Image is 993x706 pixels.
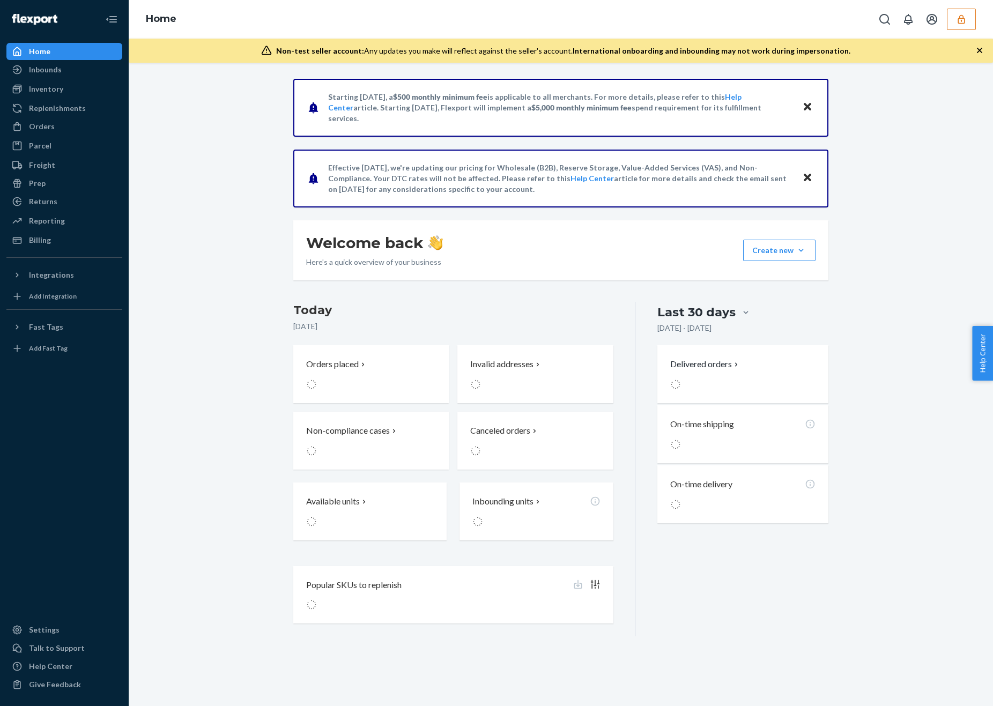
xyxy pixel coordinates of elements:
button: Canceled orders [457,412,613,470]
div: Settings [29,625,60,635]
div: Any updates you make will reflect against the seller's account. [276,46,850,56]
div: Parcel [29,140,51,151]
div: Fast Tags [29,322,63,332]
p: Non-compliance cases [306,425,390,437]
button: Fast Tags [6,318,122,336]
div: Orders [29,121,55,132]
a: Add Integration [6,288,122,305]
a: Returns [6,193,122,210]
div: Add Integration [29,292,77,301]
button: Integrations [6,266,122,284]
h1: Welcome back [306,233,443,252]
button: Help Center [972,326,993,381]
a: Help Center [6,658,122,675]
p: Invalid addresses [470,358,533,370]
a: Home [6,43,122,60]
button: Available units [293,482,447,540]
div: Billing [29,235,51,246]
span: $500 monthly minimum fee [393,92,487,101]
button: Close [801,100,814,115]
div: Home [29,46,50,57]
p: [DATE] - [DATE] [657,323,712,333]
div: Integrations [29,270,74,280]
button: Invalid addresses [457,345,613,403]
p: Here’s a quick overview of your business [306,257,443,267]
p: Available units [306,495,360,508]
div: Prep [29,178,46,189]
div: Freight [29,160,55,170]
a: Parcel [6,137,122,154]
div: Help Center [29,661,72,672]
span: International onboarding and inbounding may not work during impersonation. [573,46,850,55]
button: Close [801,170,814,186]
div: Inventory [29,84,63,94]
a: Freight [6,157,122,174]
button: Open Search Box [874,9,895,30]
p: Popular SKUs to replenish [306,579,402,591]
button: Create new [743,240,816,261]
p: [DATE] [293,321,613,332]
a: Orders [6,118,122,135]
a: Settings [6,621,122,638]
p: Starting [DATE], a is applicable to all merchants. For more details, please refer to this article... [328,92,792,124]
button: Inbounding units [460,482,613,540]
a: Reporting [6,212,122,229]
a: Add Fast Tag [6,340,122,357]
button: Close Navigation [101,9,122,30]
a: Billing [6,232,122,249]
button: Delivered orders [670,358,740,370]
a: Help Center [570,174,614,183]
button: Orders placed [293,345,449,403]
div: Returns [29,196,57,207]
p: Canceled orders [470,425,530,437]
span: $5,000 monthly minimum fee [531,103,632,112]
img: hand-wave emoji [428,235,443,250]
p: Effective [DATE], we're updating our pricing for Wholesale (B2B), Reserve Storage, Value-Added Se... [328,162,792,195]
a: Replenishments [6,100,122,117]
div: Inbounds [29,64,62,75]
p: On-time shipping [670,418,734,430]
div: Last 30 days [657,304,736,321]
a: Inventory [6,80,122,98]
ol: breadcrumbs [137,4,185,35]
div: Replenishments [29,103,86,114]
div: Give Feedback [29,679,81,690]
p: On-time delivery [670,478,732,491]
a: Home [146,13,176,25]
button: Open account menu [921,9,943,30]
span: Non-test seller account: [276,46,364,55]
p: Inbounding units [472,495,533,508]
div: Add Fast Tag [29,344,68,353]
button: Non-compliance cases [293,412,449,470]
p: Orders placed [306,358,359,370]
button: Give Feedback [6,676,122,693]
h3: Today [293,302,613,319]
a: Inbounds [6,61,122,78]
a: Prep [6,175,122,192]
div: Talk to Support [29,643,85,653]
a: Talk to Support [6,640,122,657]
button: Open notifications [898,9,919,30]
div: Reporting [29,215,65,226]
img: Flexport logo [12,14,57,25]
